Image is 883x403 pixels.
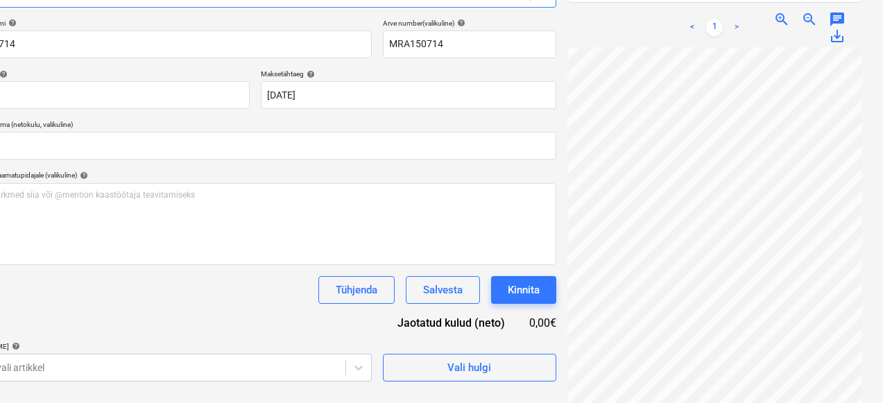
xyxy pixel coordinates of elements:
span: help [77,171,88,180]
input: Tähtaega pole määratud [261,81,556,109]
div: Salvesta [423,281,463,299]
div: Maksetähtaeg [261,69,556,78]
span: zoom_out [801,11,818,28]
span: help [6,19,17,27]
div: Kinnita [508,281,540,299]
iframe: Chat Widget [814,336,883,403]
button: Tühjenda [318,276,395,304]
button: Salvesta [406,276,480,304]
div: Vali hulgi [447,359,491,377]
input: Arve number [383,31,556,58]
span: help [9,342,20,350]
a: Previous page [684,19,701,36]
button: Vali hulgi [383,354,556,381]
span: help [454,19,465,27]
button: Kinnita [491,276,556,304]
span: zoom_in [773,11,790,28]
span: save_alt [829,28,846,44]
div: Tühjenda [336,281,377,299]
div: 0,00€ [527,315,556,331]
div: Arve number (valikuline) [383,19,556,28]
span: chat [829,11,846,28]
a: Next page [728,19,745,36]
a: Page 1 is your current page [706,19,723,36]
span: help [304,70,315,78]
div: Jaotatud kulud (neto) [376,315,527,331]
